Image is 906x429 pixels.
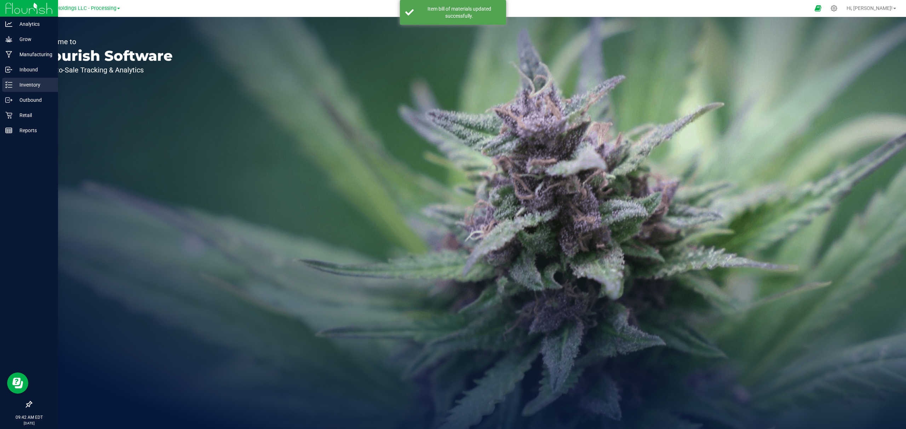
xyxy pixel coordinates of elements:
inline-svg: Analytics [5,20,12,28]
inline-svg: Reports [5,127,12,134]
inline-svg: Inventory [5,81,12,88]
p: Analytics [12,20,55,28]
p: 09:42 AM EDT [3,414,55,421]
span: Hi, [PERSON_NAME]! [847,5,893,11]
p: Manufacturing [12,50,55,59]
inline-svg: Retail [5,112,12,119]
p: Flourish Software [38,49,173,63]
inline-svg: Manufacturing [5,51,12,58]
p: Reports [12,126,55,135]
span: Open Ecommerce Menu [810,1,826,15]
p: Inventory [12,81,55,89]
p: Retail [12,111,55,119]
div: Manage settings [830,5,838,12]
p: Outbound [12,96,55,104]
p: Welcome to [38,38,173,45]
inline-svg: Inbound [5,66,12,73]
p: Seed-to-Sale Tracking & Analytics [38,66,173,74]
span: Riviera Creek Holdings LLC - Processing [24,5,116,11]
p: Grow [12,35,55,43]
p: Inbound [12,65,55,74]
iframe: Resource center [7,372,28,394]
div: Item bill of materials updated successfully. [418,5,501,19]
p: [DATE] [3,421,55,426]
inline-svg: Grow [5,36,12,43]
inline-svg: Outbound [5,96,12,104]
